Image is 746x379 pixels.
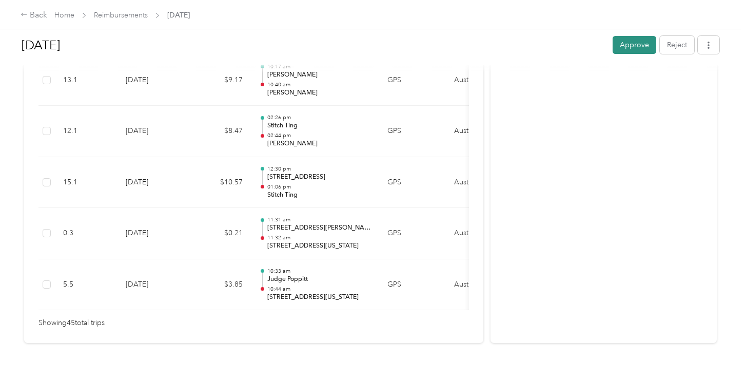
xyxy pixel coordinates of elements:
[189,259,251,311] td: $3.85
[55,208,117,259] td: 0.3
[379,106,446,157] td: GPS
[22,33,605,58] h1: Aug 2025
[267,234,371,241] p: 11:32 am
[267,139,371,148] p: [PERSON_NAME]
[267,191,371,200] p: Stitch Ting
[267,173,371,182] p: [STREET_ADDRESS]
[117,259,189,311] td: [DATE]
[446,106,523,157] td: Austin Canine Rehab & Wellness
[54,11,74,20] a: Home
[379,259,446,311] td: GPS
[167,10,190,21] span: [DATE]
[267,183,371,191] p: 01:06 pm
[267,286,371,293] p: 10:44 am
[613,36,656,54] button: Approve
[117,106,189,157] td: [DATE]
[267,268,371,275] p: 10:33 am
[55,157,117,209] td: 15.1
[267,241,371,251] p: [STREET_ADDRESS][US_STATE]
[189,157,251,209] td: $10.57
[267,165,371,173] p: 12:30 pm
[379,55,446,106] td: GPS
[38,317,105,329] span: Showing 45 total trips
[267,216,371,223] p: 11:31 am
[267,275,371,284] p: Judge Poppitt
[379,157,446,209] td: GPS
[267,88,371,98] p: [PERSON_NAME]
[446,259,523,311] td: Austin Canine Rehab & Wellness
[55,55,117,106] td: 13.1
[267,223,371,233] p: [STREET_ADDRESS][PERSON_NAME][US_STATE]
[189,208,251,259] td: $0.21
[117,55,189,106] td: [DATE]
[117,157,189,209] td: [DATE]
[267,70,371,80] p: [PERSON_NAME]
[267,132,371,139] p: 02:44 pm
[267,293,371,302] p: [STREET_ADDRESS][US_STATE]
[379,208,446,259] td: GPS
[267,114,371,121] p: 02:26 pm
[117,208,189,259] td: [DATE]
[94,11,148,20] a: Reimbursements
[660,36,694,54] button: Reject
[446,157,523,209] td: Austin Canine Rehab & Wellness
[267,121,371,130] p: Stitch Ting
[21,9,47,22] div: Back
[55,106,117,157] td: 12.1
[446,55,523,106] td: Austin Canine Rehab & Wellness
[689,321,746,379] iframe: Everlance-gr Chat Button Frame
[267,81,371,88] p: 10:40 am
[189,106,251,157] td: $8.47
[446,208,523,259] td: Austin Canine Rehab & Wellness
[55,259,117,311] td: 5.5
[189,55,251,106] td: $9.17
